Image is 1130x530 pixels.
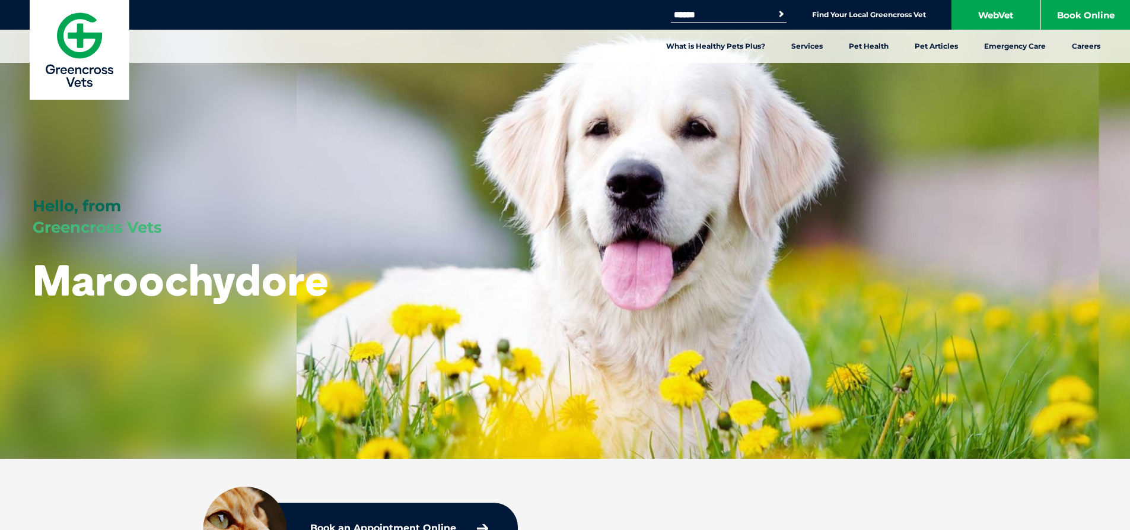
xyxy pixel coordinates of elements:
a: Services [778,30,836,63]
a: Emergency Care [971,30,1059,63]
h1: Maroochydore [33,256,329,303]
a: Pet Articles [902,30,971,63]
span: Hello, from [33,196,121,215]
a: Find Your Local Greencross Vet [812,10,926,20]
span: Greencross Vets [33,218,162,237]
a: Careers [1059,30,1113,63]
a: What is Healthy Pets Plus? [653,30,778,63]
a: Pet Health [836,30,902,63]
button: Search [775,8,787,20]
